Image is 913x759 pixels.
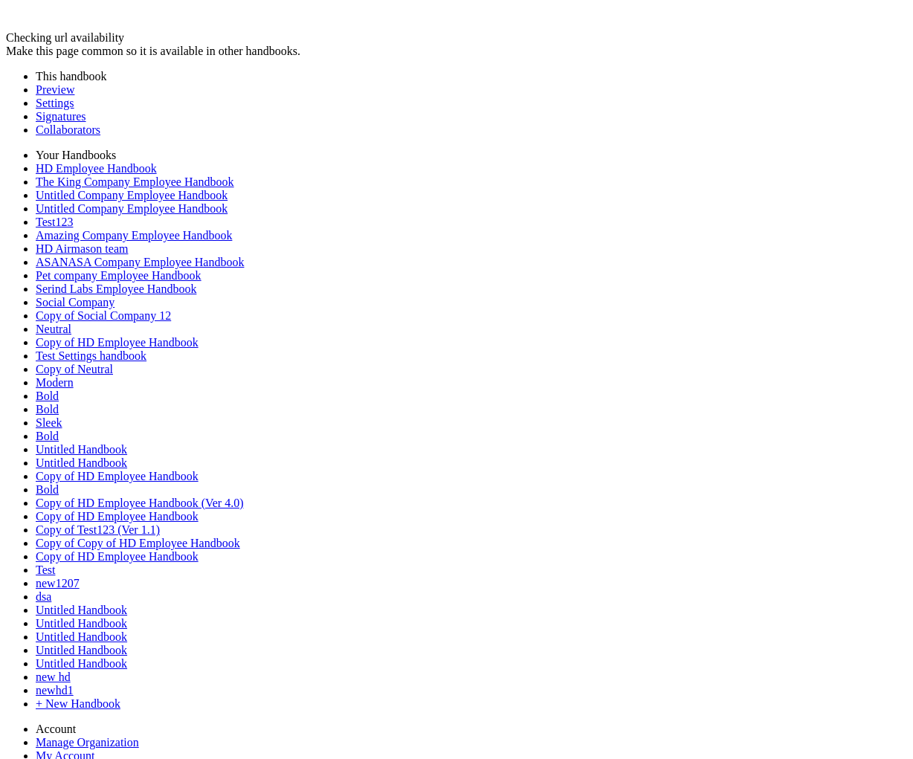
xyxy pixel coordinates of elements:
a: Test123 [36,216,73,228]
a: Preview [36,83,74,96]
a: Bold [36,390,59,402]
a: newhd1 [36,684,74,697]
a: Copy of HD Employee Handbook [36,510,199,523]
a: Social Company [36,296,114,309]
a: Copy of HD Employee Handbook (Ver 4.0) [36,497,244,509]
a: HD Employee Handbook [36,162,157,175]
a: ASANASA Company Employee Handbook [36,256,244,268]
a: Modern [36,376,74,389]
a: + New Handbook [36,697,120,710]
a: Untitled Company Employee Handbook [36,202,228,215]
a: Serind Labs Employee Handbook [36,282,196,295]
a: new1207 [36,577,80,590]
a: Copy of HD Employee Handbook [36,470,199,482]
a: Copy of Copy of HD Employee Handbook [36,537,240,549]
li: Your Handbooks [36,149,907,162]
a: Copy of HD Employee Handbook [36,336,199,349]
a: HD Airmason team [36,242,128,255]
span: Checking url availability [6,31,124,44]
a: Signatures [36,110,86,123]
a: Collaborators [36,123,100,136]
a: Manage Organization [36,736,139,749]
a: Sleek [36,416,62,429]
a: Copy of Test123 (Ver 1.1) [36,523,160,536]
a: Untitled Company Employee Handbook [36,189,228,201]
a: Copy of Neutral [36,363,113,375]
a: Untitled Handbook [36,630,127,643]
a: Test [36,563,55,576]
div: Make this page common so it is available in other handbooks. [6,45,907,58]
a: Pet company Employee Handbook [36,269,201,282]
a: Untitled Handbook [36,443,127,456]
li: Account [36,723,907,736]
a: Copy of HD Employee Handbook [36,550,199,563]
li: This handbook [36,70,907,83]
a: Untitled Handbook [36,657,127,670]
a: Untitled Handbook [36,617,127,630]
a: The King Company Employee Handbook [36,175,234,188]
a: Untitled Handbook [36,644,127,656]
a: Settings [36,97,74,109]
a: Neutral [36,323,71,335]
a: Bold [36,403,59,416]
a: Untitled Handbook [36,604,127,616]
a: dsa [36,590,51,603]
a: new hd [36,671,71,683]
a: Test Settings handbook [36,349,146,362]
a: Copy of Social Company 12 [36,309,171,322]
a: Bold [36,483,59,496]
a: Bold [36,430,59,442]
a: Untitled Handbook [36,456,127,469]
a: Amazing Company Employee Handbook [36,229,232,242]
